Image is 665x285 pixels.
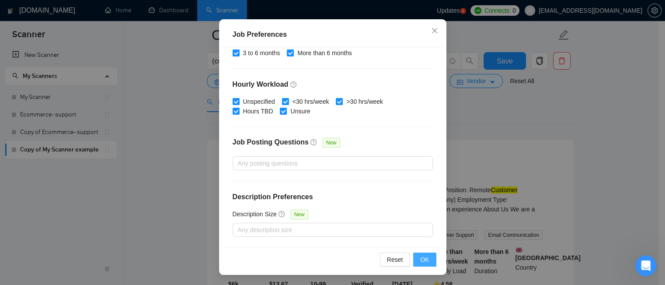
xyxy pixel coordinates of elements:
span: 😞 [58,194,71,212]
h4: Job Posting Questions [233,137,309,148]
span: OK [420,255,429,264]
div: Did this answer your question? [10,186,164,195]
h5: Description Size [233,209,277,219]
button: Close [423,19,446,43]
h4: Hourly Workload [233,79,433,90]
span: New [323,138,340,148]
span: 3 to 6 months [240,48,284,58]
span: question-circle [279,211,285,218]
span: question-circle [310,139,317,146]
span: question-circle [290,81,297,88]
div: Job Preferences [233,29,433,40]
button: Expand window [153,4,169,20]
span: 😐 [81,194,94,212]
span: neutral face reaction [76,194,99,212]
span: Unspecified [240,97,279,106]
span: close [431,27,438,34]
span: Hours TBD [240,106,277,116]
button: go back [6,4,22,20]
span: >30 hrs/week [343,97,386,106]
span: Reset [387,255,403,264]
h4: Description Preferences [233,192,433,202]
button: Reset [380,253,410,267]
span: Unsure [287,106,313,116]
iframe: Intercom live chat [635,255,656,276]
span: New [291,210,308,219]
button: OK [413,253,436,267]
span: <30 hrs/week [289,97,333,106]
span: More than 6 months [294,48,355,58]
a: Open in help center [52,223,122,230]
span: smiley reaction [99,194,122,212]
span: 😃 [104,194,116,212]
span: disappointed reaction [53,194,76,212]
